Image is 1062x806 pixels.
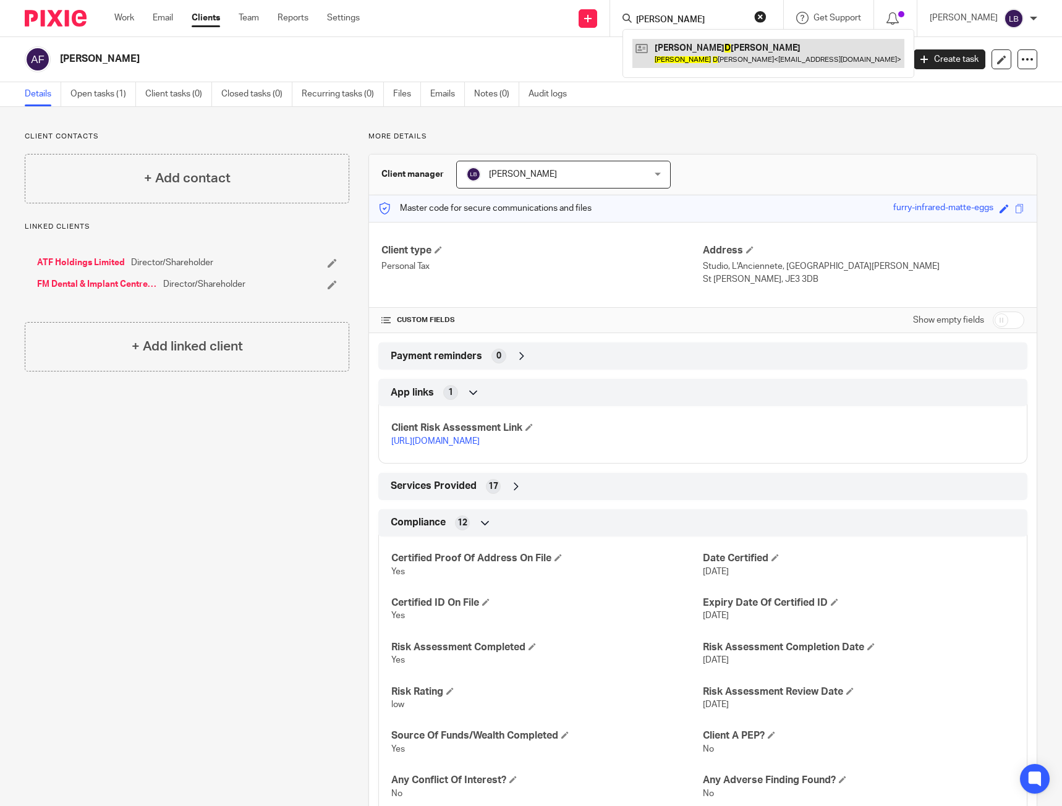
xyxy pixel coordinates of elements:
[474,82,519,106] a: Notes (0)
[391,480,477,493] span: Services Provided
[391,567,405,576] span: Yes
[754,11,767,23] button: Clear
[488,480,498,493] span: 17
[327,12,360,24] a: Settings
[703,789,714,798] span: No
[132,337,243,356] h4: + Add linked client
[221,82,292,106] a: Closed tasks (0)
[914,49,985,69] a: Create task
[25,82,61,106] a: Details
[703,260,1024,273] p: Studio, L'Anciennete, [GEOGRAPHIC_DATA][PERSON_NAME]
[391,596,703,609] h4: Certified ID On File
[703,273,1024,286] p: St [PERSON_NAME], JE3 3DB
[391,611,405,620] span: Yes
[391,437,480,446] a: [URL][DOMAIN_NAME]
[391,656,405,664] span: Yes
[278,12,308,24] a: Reports
[703,700,729,709] span: [DATE]
[813,14,861,22] span: Get Support
[391,350,482,363] span: Payment reminders
[703,641,1014,654] h4: Risk Assessment Completion Date
[457,517,467,529] span: 12
[1004,9,1024,28] img: svg%3E
[37,257,125,269] a: ATF Holdings Limited
[489,170,557,179] span: [PERSON_NAME]
[391,745,405,753] span: Yes
[893,201,993,216] div: furry-infrared-matte-eggs
[70,82,136,106] a: Open tasks (1)
[368,132,1037,142] p: More details
[131,257,213,269] span: Director/Shareholder
[25,222,349,232] p: Linked clients
[60,53,728,66] h2: [PERSON_NAME]
[393,82,421,106] a: Files
[25,10,87,27] img: Pixie
[391,516,446,529] span: Compliance
[496,350,501,362] span: 0
[930,12,998,24] p: [PERSON_NAME]
[391,789,402,798] span: No
[381,168,444,180] h3: Client manager
[391,729,703,742] h4: Source Of Funds/Wealth Completed
[430,82,465,106] a: Emails
[381,260,703,273] p: Personal Tax
[703,774,1014,787] h4: Any Adverse Finding Found?
[381,244,703,257] h4: Client type
[391,685,703,698] h4: Risk Rating
[703,611,729,620] span: [DATE]
[239,12,259,24] a: Team
[703,685,1014,698] h4: Risk Assessment Review Date
[529,82,576,106] a: Audit logs
[391,774,703,787] h4: Any Conflict Of Interest?
[192,12,220,24] a: Clients
[163,278,245,291] span: Director/Shareholder
[703,552,1014,565] h4: Date Certified
[703,596,1014,609] h4: Expiry Date Of Certified ID
[145,82,212,106] a: Client tasks (0)
[391,386,434,399] span: App links
[381,315,703,325] h4: CUSTOM FIELDS
[703,567,729,576] span: [DATE]
[378,202,592,214] p: Master code for secure communications and files
[25,132,349,142] p: Client contacts
[703,729,1014,742] h4: Client A PEP?
[391,641,703,654] h4: Risk Assessment Completed
[153,12,173,24] a: Email
[913,314,984,326] label: Show empty fields
[144,169,231,188] h4: + Add contact
[37,278,157,291] a: FM Dental & Implant Centre Limited (formerly BrackenBarrett & Associates)
[391,422,703,435] h4: Client Risk Assessment Link
[703,656,729,664] span: [DATE]
[391,700,404,709] span: low
[302,82,384,106] a: Recurring tasks (0)
[114,12,134,24] a: Work
[25,46,51,72] img: svg%3E
[391,552,703,565] h4: Certified Proof Of Address On File
[703,244,1024,257] h4: Address
[466,167,481,182] img: svg%3E
[635,15,746,26] input: Search
[703,745,714,753] span: No
[448,386,453,399] span: 1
